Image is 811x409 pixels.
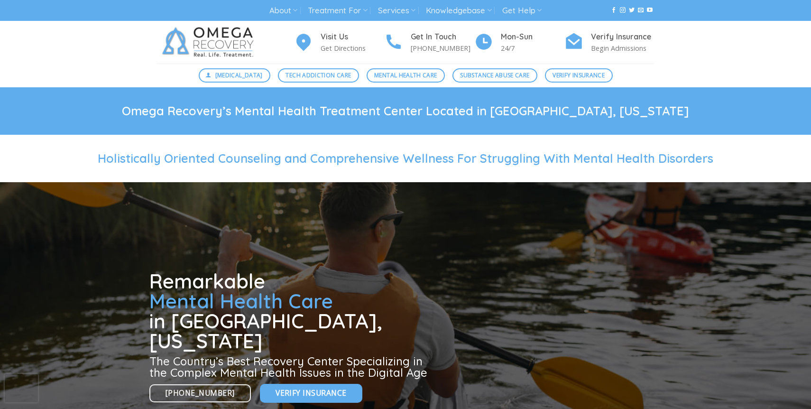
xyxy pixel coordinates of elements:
h4: Mon-Sun [501,31,564,43]
p: Get Directions [321,43,384,54]
a: Verify Insurance Begin Admissions [564,31,654,54]
span: Holistically Oriented Counseling and Comprehensive Wellness For Struggling With Mental Health Dis... [98,151,713,166]
h4: Visit Us [321,31,384,43]
iframe: reCAPTCHA [5,374,38,402]
a: Follow on Facebook [611,7,617,14]
a: Verify Insurance [260,384,362,402]
a: Get Help [502,2,542,19]
a: Knowledgebase [426,2,491,19]
span: [MEDICAL_DATA] [215,71,263,80]
a: [PHONE_NUMBER] [149,384,251,403]
a: Get In Touch [PHONE_NUMBER] [384,31,474,54]
h4: Get In Touch [411,31,474,43]
span: Mental Health Care [374,71,437,80]
a: Verify Insurance [545,68,613,83]
a: Mental Health Care [367,68,445,83]
a: Visit Us Get Directions [294,31,384,54]
a: Treatment For [308,2,367,19]
a: Follow on YouTube [647,7,653,14]
span: Verify Insurance [553,71,605,80]
span: [PHONE_NUMBER] [166,387,235,399]
span: Substance Abuse Care [460,71,529,80]
p: Begin Admissions [591,43,654,54]
h1: Remarkable in [GEOGRAPHIC_DATA], [US_STATE] [149,271,431,351]
img: Omega Recovery [157,21,263,64]
a: About [269,2,297,19]
span: Verify Insurance [276,387,346,399]
span: Mental Health Care [149,288,333,314]
h3: The Country’s Best Recovery Center Specializing in the Complex Mental Health Issues in the Digita... [149,355,431,378]
p: [PHONE_NUMBER] [411,43,474,54]
a: Services [378,2,415,19]
p: 24/7 [501,43,564,54]
a: [MEDICAL_DATA] [199,68,271,83]
a: Substance Abuse Care [452,68,537,83]
a: Follow on Twitter [629,7,635,14]
span: Tech Addiction Care [286,71,351,80]
a: Tech Addiction Care [278,68,359,83]
a: Send us an email [638,7,644,14]
h4: Verify Insurance [591,31,654,43]
a: Follow on Instagram [620,7,626,14]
